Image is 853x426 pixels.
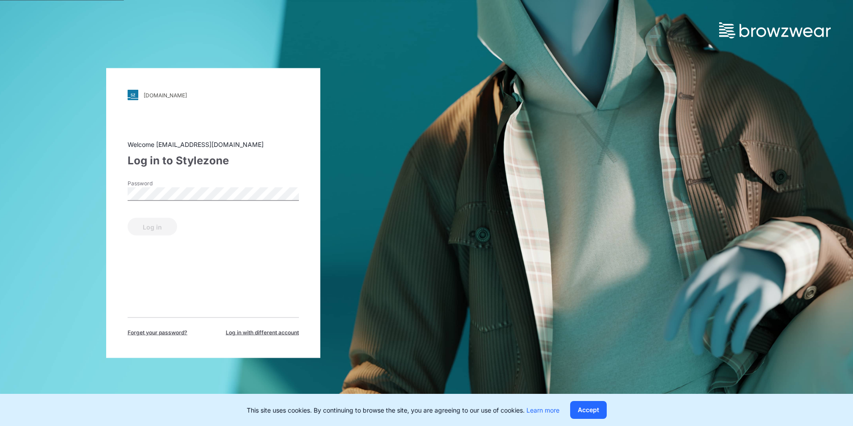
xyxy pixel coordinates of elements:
div: [DOMAIN_NAME] [144,92,187,98]
a: Learn more [526,406,559,414]
div: Welcome [EMAIL_ADDRESS][DOMAIN_NAME] [128,140,299,149]
span: Forget your password? [128,329,187,337]
p: This site uses cookies. By continuing to browse the site, you are agreeing to our use of cookies. [247,405,559,415]
button: Accept [570,401,607,419]
span: Log in with different account [226,329,299,337]
div: Log in to Stylezone [128,153,299,169]
img: svg+xml;base64,PHN2ZyB3aWR0aD0iMjgiIGhlaWdodD0iMjgiIHZpZXdCb3g9IjAgMCAyOCAyOCIgZmlsbD0ibm9uZSIgeG... [128,90,138,100]
a: [DOMAIN_NAME] [128,90,299,100]
label: Password [128,180,190,188]
img: browzwear-logo.73288ffb.svg [719,22,831,38]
